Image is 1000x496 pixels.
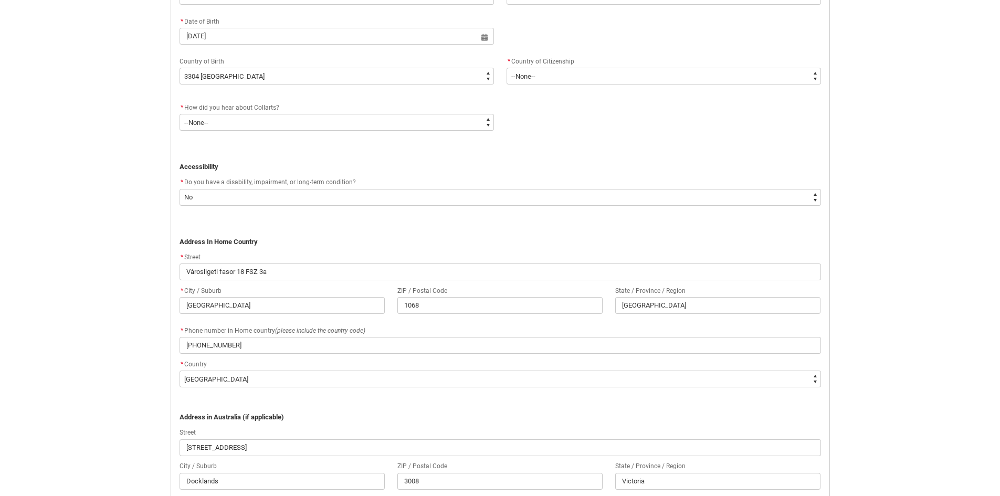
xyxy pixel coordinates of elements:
[181,18,183,25] abbr: required
[180,287,222,294] span: City / Suburb
[184,104,279,111] span: How did you hear about Collarts?
[180,238,258,246] strong: Address In Home Country
[511,58,574,65] span: Country of Citizenship
[180,254,201,261] span: Street
[615,462,686,470] span: State / Province / Region
[180,18,219,25] span: Date of Birth
[184,178,356,186] span: Do you have a disability, impairment, or long-term condition?
[397,462,447,470] span: ZIP / Postal Code
[181,178,183,186] abbr: required
[180,413,284,421] strong: Address in Australia (if applicable)
[181,104,183,111] abbr: required
[181,361,183,368] abbr: required
[181,327,183,334] abbr: required
[615,287,686,294] span: State / Province / Region
[180,429,196,436] span: Street
[180,327,365,334] span: Phone number in Home country
[275,327,365,334] em: (please include the country code)
[180,163,218,171] strong: Accessibility
[180,462,217,470] span: City / Suburb
[184,361,207,368] span: Country
[180,58,224,65] span: Country of Birth
[508,58,510,65] abbr: required
[181,254,183,261] abbr: required
[397,287,447,294] span: ZIP / Postal Code
[181,287,183,294] abbr: required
